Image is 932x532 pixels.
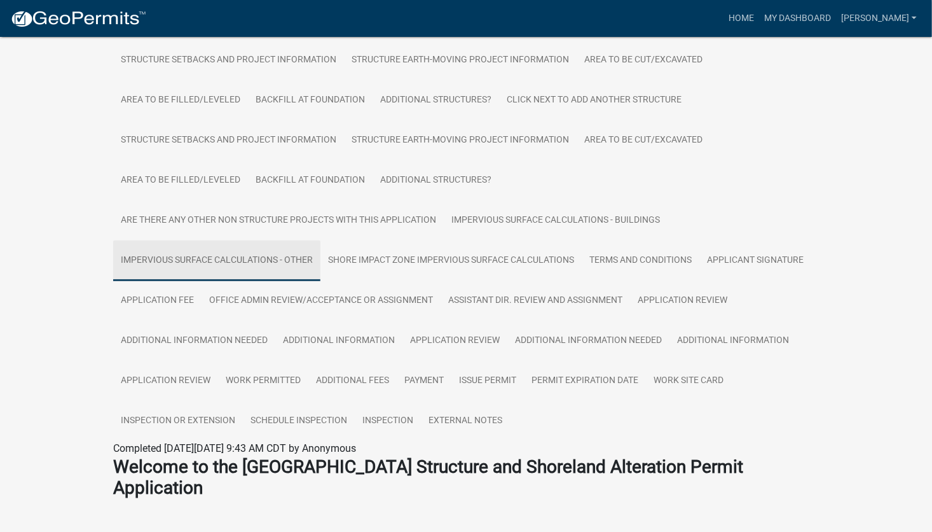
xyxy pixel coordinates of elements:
a: Inspection [355,401,421,442]
a: Work Permitted [218,361,308,402]
a: Application Review [402,321,507,361]
a: Backfill at foundation [248,80,373,121]
a: Structure Earth-Moving Project Information [344,40,577,81]
a: Area to be Cut/Excavated [577,120,710,161]
a: Click Next to add another structure [499,80,689,121]
a: Backfill at foundation [248,160,373,201]
a: Are there any other non structure projects with this application [113,200,444,241]
strong: Welcome to the [GEOGRAPHIC_DATA] Structure and Shoreland Alteration Permit Application [113,456,743,499]
a: Work Site Card [646,361,731,402]
a: External Notes [421,401,510,442]
a: Area to be Filled/Leveled [113,160,248,201]
a: Additional Information [669,321,797,361]
a: Terms and Conditions [582,241,699,281]
a: Application Fee [113,281,202,321]
a: Issue Permit [451,361,524,402]
a: Structure Setbacks and project information [113,40,344,81]
a: Applicant Signature [699,241,811,281]
a: Assistant Dir. Review and Assignment [441,281,630,321]
a: Area to be Cut/Excavated [577,40,710,81]
a: Additional Fees [308,361,397,402]
a: Permit Expiration Date [524,361,646,402]
a: Office Admin Review/Acceptance or Assignment [202,281,441,321]
a: [PERSON_NAME] [836,6,922,31]
a: Application Review [630,281,735,321]
a: Payment [397,361,451,402]
a: Application Review [113,361,218,402]
a: Inspection or Extension [113,401,243,442]
a: My Dashboard [759,6,836,31]
a: Schedule Inspection [243,401,355,442]
span: Completed [DATE][DATE] 9:43 AM CDT by Anonymous [113,442,356,454]
a: Impervious Surface Calculations - Buildings [444,200,668,241]
a: Shore Impact Zone Impervious Surface Calculations [320,241,582,281]
a: Additional Information [275,321,402,361]
a: Additional Information Needed [113,321,275,361]
a: Impervious Surface Calculations - Other [113,241,320,281]
a: Additional Structures? [373,160,499,201]
a: Additional Structures? [373,80,499,121]
a: Structure Setbacks and project information [113,120,344,161]
a: Additional Information Needed [507,321,669,361]
a: Area to be Filled/Leveled [113,80,248,121]
a: Home [723,6,759,31]
a: Structure Earth-Moving Project Information [344,120,577,161]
